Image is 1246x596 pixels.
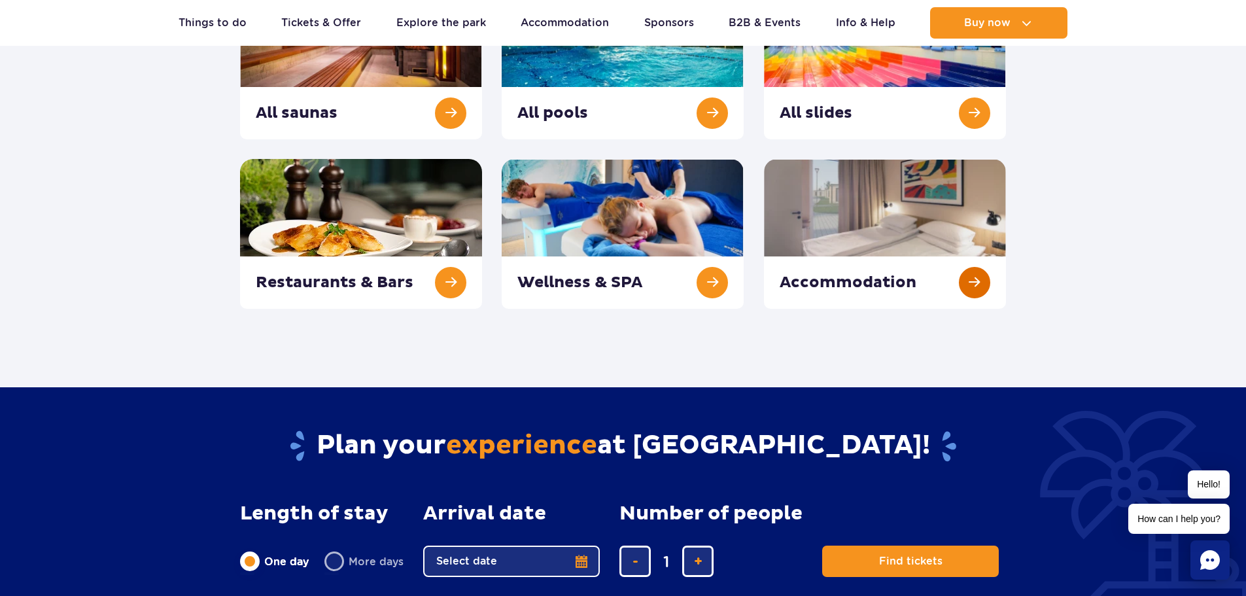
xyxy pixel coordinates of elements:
[822,546,999,577] button: Find tickets
[521,7,609,39] a: Accommodation
[179,7,247,39] a: Things to do
[281,7,361,39] a: Tickets & Offer
[836,7,895,39] a: Info & Help
[446,429,597,462] span: experience
[324,548,404,575] label: More days
[644,7,694,39] a: Sponsors
[423,502,546,525] span: Arrival date
[240,502,389,525] span: Length of stay
[682,546,714,577] button: add ticket
[729,7,801,39] a: B2B & Events
[240,502,1006,577] form: Planning your visit to Park of Poland
[1188,470,1230,499] span: Hello!
[930,7,1067,39] button: Buy now
[1128,504,1230,534] span: How can I help you?
[964,17,1011,29] span: Buy now
[619,502,803,525] span: Number of people
[879,555,943,567] span: Find tickets
[396,7,486,39] a: Explore the park
[423,546,600,577] button: Select date
[240,548,309,575] label: One day
[1190,540,1230,580] div: Chat
[619,546,651,577] button: remove ticket
[651,546,682,577] input: number of tickets
[240,429,1006,463] h2: Plan your at [GEOGRAPHIC_DATA]!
